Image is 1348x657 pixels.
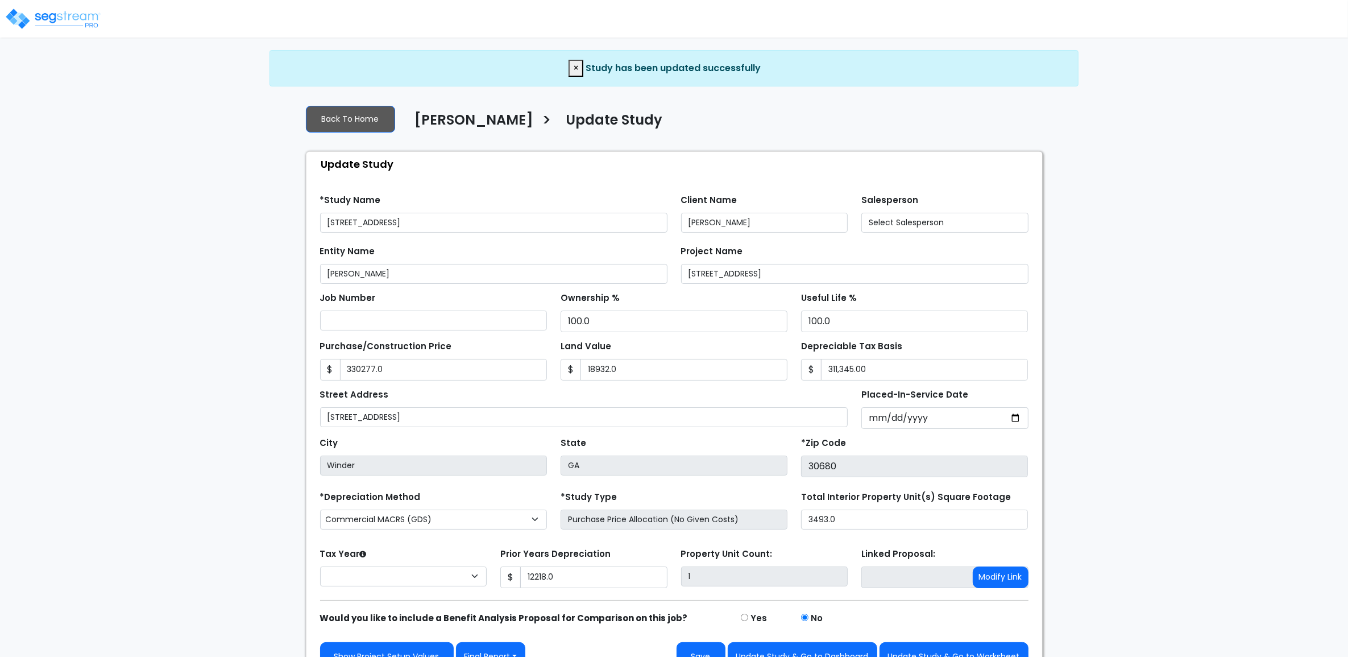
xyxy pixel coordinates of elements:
[681,567,848,586] input: Building Count
[973,567,1028,588] button: Modify Link
[681,245,743,258] label: Project Name
[801,359,822,381] span: $
[500,548,611,561] label: Prior Years Depreciation
[811,612,823,625] label: No
[520,567,667,588] input: 0.00
[542,111,552,133] h3: >
[801,491,1011,504] label: Total Interior Property Unit(s) Square Footage
[320,359,341,381] span: $
[801,340,902,353] label: Depreciable Tax Basis
[320,491,421,504] label: *Depreciation Method
[821,359,1028,381] input: 0.00
[320,292,376,305] label: Job Number
[320,264,667,284] input: Entity Name
[306,106,395,133] a: Back To Home
[415,112,534,131] h4: [PERSON_NAME]
[320,548,367,561] label: Tax Year
[500,567,521,588] span: $
[681,264,1028,284] input: Project Name
[561,491,617,504] label: *Study Type
[561,311,787,332] input: Ownership
[312,152,1042,176] div: Update Study
[561,340,611,353] label: Land Value
[5,7,101,30] img: logo_pro_r.png
[681,194,737,207] label: Client Name
[566,112,663,131] h4: Update Study
[801,292,857,305] label: Useful Life %
[320,437,338,450] label: City
[801,510,1028,530] input: total square foot
[801,456,1028,477] input: Zip Code
[750,612,767,625] label: Yes
[681,548,773,561] label: Property Unit Count:
[320,407,848,427] input: Street Address
[801,437,846,450] label: *Zip Code
[320,194,381,207] label: *Study Name
[586,61,761,75] span: Study has been updated successfully
[580,359,787,381] input: Land Value
[569,60,583,77] button: Close
[861,389,968,402] label: Placed-In-Service Date
[558,112,663,136] a: Update Study
[561,437,586,450] label: State
[681,213,848,233] input: Client Name
[340,359,547,381] input: Purchase or Construction Price
[320,340,452,353] label: Purchase/Construction Price
[561,292,620,305] label: Ownership %
[320,612,688,624] strong: Would you like to include a Benefit Analysis Proposal for Comparison on this job?
[320,213,667,233] input: Study Name
[861,194,918,207] label: Salesperson
[861,548,935,561] label: Linked Proposal:
[407,112,534,136] a: [PERSON_NAME]
[573,61,579,75] span: ×
[320,389,389,402] label: Street Address
[561,359,581,381] span: $
[320,245,375,258] label: Entity Name
[801,311,1028,332] input: Depreciation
